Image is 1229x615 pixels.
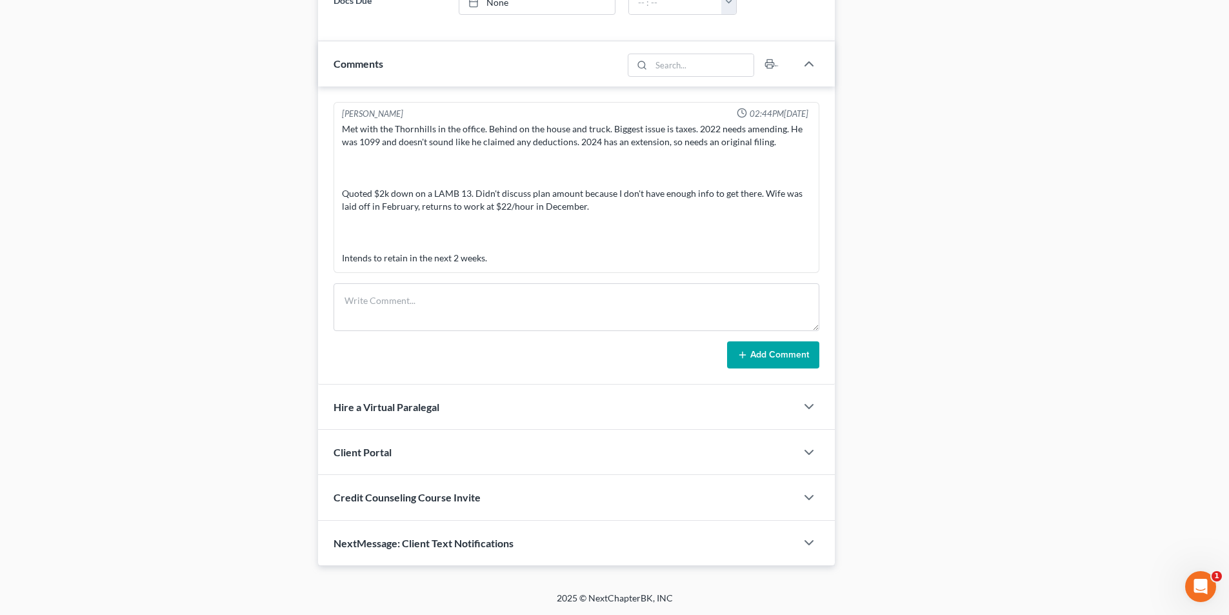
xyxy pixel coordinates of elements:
[342,108,403,120] div: [PERSON_NAME]
[1185,571,1216,602] iframe: Intercom live chat
[750,108,808,120] span: 02:44PM[DATE]
[334,57,383,70] span: Comments
[334,401,439,413] span: Hire a Virtual Paralegal
[247,592,983,615] div: 2025 © NextChapterBK, INC
[334,491,481,503] span: Credit Counseling Course Invite
[342,123,811,265] div: Met with the Thornhills in the office. Behind on the house and truck. Biggest issue is taxes. 202...
[334,446,392,458] span: Client Portal
[1212,571,1222,581] span: 1
[334,537,514,549] span: NextMessage: Client Text Notifications
[652,54,754,76] input: Search...
[727,341,819,368] button: Add Comment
